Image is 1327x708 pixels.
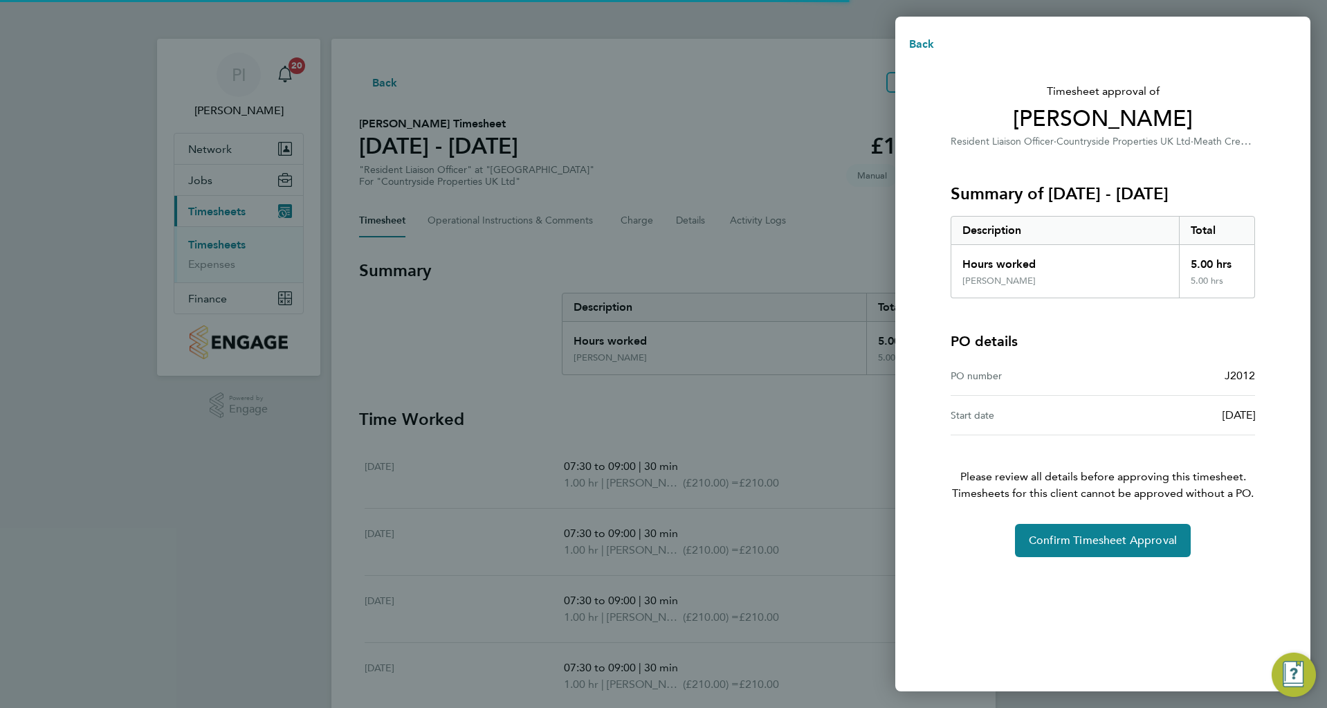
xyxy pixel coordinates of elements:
[895,30,949,58] button: Back
[951,105,1255,133] span: [PERSON_NAME]
[951,216,1255,298] div: Summary of 25 - 31 Aug 2025
[951,183,1255,205] h3: Summary of [DATE] - [DATE]
[1179,217,1255,244] div: Total
[951,367,1103,384] div: PO number
[1029,534,1177,547] span: Confirm Timesheet Approval
[951,332,1018,351] h4: PO details
[1193,134,1264,147] span: Meath Crescent
[1179,275,1255,298] div: 5.00 hrs
[1272,653,1316,697] button: Engage Resource Center
[934,435,1272,502] p: Please review all details before approving this timesheet.
[951,83,1255,100] span: Timesheet approval of
[951,407,1103,424] div: Start date
[909,37,935,51] span: Back
[1054,136,1056,147] span: ·
[962,275,1036,287] div: [PERSON_NAME]
[1191,136,1193,147] span: ·
[951,136,1054,147] span: Resident Liaison Officer
[1179,245,1255,275] div: 5.00 hrs
[951,245,1179,275] div: Hours worked
[1225,369,1255,382] span: J2012
[1015,524,1191,557] button: Confirm Timesheet Approval
[1103,407,1255,424] div: [DATE]
[951,217,1179,244] div: Description
[1056,136,1191,147] span: Countryside Properties UK Ltd
[934,485,1272,502] span: Timesheets for this client cannot be approved without a PO.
